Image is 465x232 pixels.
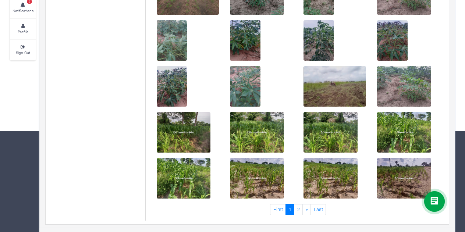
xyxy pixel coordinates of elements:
[294,204,303,215] a: 2
[16,50,30,55] small: Sign Out
[306,206,308,213] span: »
[310,204,326,215] a: Last
[18,29,28,34] small: Profile
[10,40,36,60] a: Sign Out
[151,204,446,215] nav: Page Navigation
[10,19,36,39] a: Profile
[13,8,33,13] small: Notifications
[285,204,294,215] a: 1
[270,204,286,215] a: First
